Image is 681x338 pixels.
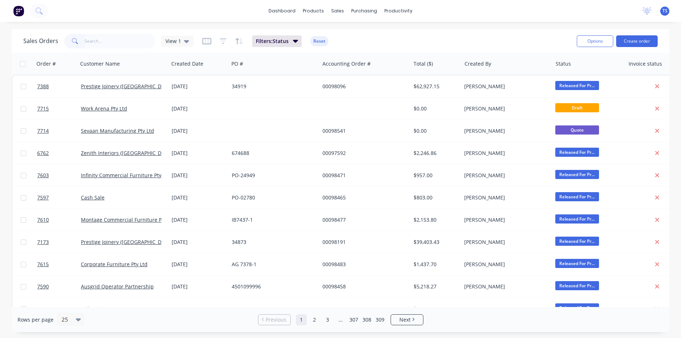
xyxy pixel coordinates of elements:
[555,281,599,290] span: Released For Pr...
[577,35,613,47] button: Options
[464,283,545,290] div: [PERSON_NAME]
[414,305,456,312] div: $1,969.00
[37,194,49,201] span: 7597
[414,105,456,112] div: $0.00
[252,35,302,47] button: Filters:Status
[381,5,416,16] div: productivity
[265,5,299,16] a: dashboard
[266,316,286,323] span: Previous
[13,5,24,16] img: Factory
[37,238,49,246] span: 7173
[322,149,403,157] div: 00097592
[296,314,307,325] a: Page 1 is your current page
[464,194,545,201] div: [PERSON_NAME]
[81,194,105,201] a: Cash Sale
[464,238,545,246] div: [PERSON_NAME]
[335,314,346,325] a: Jump forward
[465,60,491,67] div: Created By
[37,216,49,224] span: 7610
[555,237,599,246] span: Released For Pr...
[172,261,226,268] div: [DATE]
[37,105,49,112] span: 7715
[616,35,658,47] button: Create order
[328,5,348,16] div: sales
[322,283,403,290] div: 00098458
[414,216,456,224] div: $2,153.80
[37,127,49,135] span: 7714
[232,172,313,179] div: PO-24949
[322,83,403,90] div: 00098096
[322,127,403,135] div: 00098541
[464,261,545,268] div: [PERSON_NAME]
[37,187,81,209] a: 7597
[464,149,545,157] div: [PERSON_NAME]
[37,149,49,157] span: 6762
[322,172,403,179] div: 00098471
[555,170,599,179] span: Released For Pr...
[23,38,58,44] h1: Sales Orders
[414,60,433,67] div: Total ($)
[232,216,313,224] div: IB7437-1
[555,103,599,112] span: Draft
[81,127,154,134] a: Sevaan Manufacturing Pty Ltd
[629,60,662,67] div: Invoice status
[414,149,456,157] div: $2,246.86
[309,314,320,325] a: Page 2
[81,83,191,90] a: Prestige Joinery ([GEOGRAPHIC_DATA]) Pty Ltd
[232,149,313,157] div: 674688
[37,231,81,253] a: 7173
[555,81,599,90] span: Released For Pr...
[172,238,226,246] div: [DATE]
[555,192,599,201] span: Released For Pr...
[37,83,49,90] span: 7388
[37,283,49,290] span: 7590
[232,83,313,90] div: 34919
[81,305,109,312] a: Cult Design
[555,303,599,312] span: Released For Pr...
[232,194,313,201] div: PO-02780
[81,283,154,290] a: Ausgrid Operator Partnership
[255,314,426,325] ul: Pagination
[232,305,313,312] div: 171521-573132-SA
[172,149,226,157] div: [DATE]
[414,261,456,268] div: $1,437.70
[232,283,313,290] div: 4501099996
[464,172,545,179] div: [PERSON_NAME]
[172,283,226,290] div: [DATE]
[165,37,181,45] span: View 1
[172,172,226,179] div: [DATE]
[414,127,456,135] div: $0.00
[391,316,423,323] a: Next page
[171,60,203,67] div: Created Date
[37,305,49,312] span: 6944
[36,60,56,67] div: Order #
[322,305,403,312] div: 00097783
[172,216,226,224] div: [DATE]
[81,172,171,179] a: Infinity Commercial Furniture Pty Ltd
[232,261,313,268] div: AG 7378-1
[81,238,191,245] a: Prestige Joinery ([GEOGRAPHIC_DATA]) Pty Ltd
[258,316,290,323] a: Previous page
[464,127,545,135] div: [PERSON_NAME]
[37,276,81,298] a: 7590
[556,60,571,67] div: Status
[662,8,668,14] span: TS
[37,120,81,142] a: 7714
[172,83,226,90] div: [DATE]
[464,105,545,112] div: [PERSON_NAME]
[37,253,81,275] a: 7615
[37,209,81,231] a: 7610
[37,164,81,186] a: 7603
[414,194,456,201] div: $803.00
[37,98,81,120] a: 7715
[172,305,226,312] div: [DATE]
[555,148,599,157] span: Released For Pr...
[81,216,175,223] a: Montage Commercial Furniture Pty Ltd
[37,75,81,97] a: 7388
[322,238,403,246] div: 00098191
[37,142,81,164] a: 6762
[310,36,328,46] button: Reset
[464,216,545,224] div: [PERSON_NAME]
[172,194,226,201] div: [DATE]
[37,298,81,320] a: 6944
